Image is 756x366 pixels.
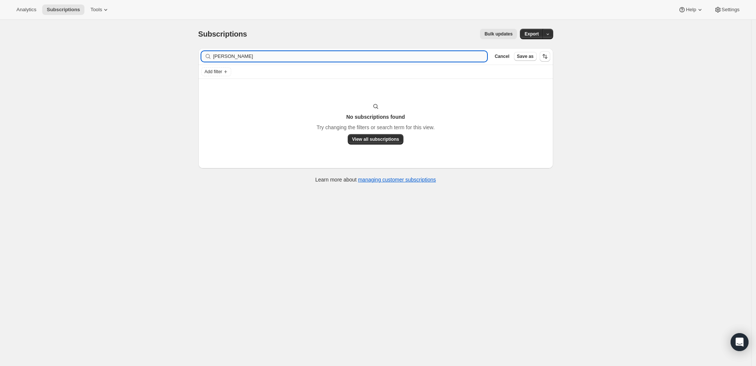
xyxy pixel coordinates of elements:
button: Settings [710,4,744,15]
button: Analytics [12,4,41,15]
p: Learn more about [315,176,436,183]
span: Export [524,31,539,37]
button: Add filter [201,67,231,76]
button: Cancel [492,52,512,61]
button: Bulk updates [480,29,517,39]
button: Sort the results [540,51,550,62]
span: Add filter [205,69,222,75]
p: Try changing the filters or search term for this view. [316,124,434,131]
span: Settings [722,7,740,13]
span: Tools [90,7,102,13]
button: Tools [86,4,114,15]
input: Filter subscribers [213,51,487,62]
a: managing customer subscriptions [358,177,436,183]
span: View all subscriptions [352,136,399,142]
span: Subscriptions [198,30,247,38]
button: Subscriptions [42,4,84,15]
button: View all subscriptions [348,134,404,145]
span: Bulk updates [484,31,512,37]
button: Export [520,29,543,39]
div: Open Intercom Messenger [731,333,749,351]
span: Cancel [495,53,509,59]
button: Help [674,4,708,15]
span: Help [686,7,696,13]
button: Save as [514,52,537,61]
span: Subscriptions [47,7,80,13]
h3: No subscriptions found [346,113,405,121]
span: Save as [517,53,534,59]
span: Analytics [16,7,36,13]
